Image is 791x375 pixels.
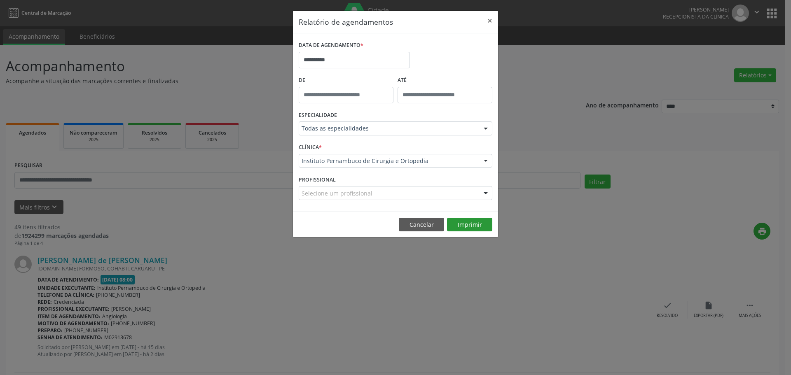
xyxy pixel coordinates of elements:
label: ATÉ [398,74,492,87]
span: Todas as especialidades [302,124,475,133]
label: DATA DE AGENDAMENTO [299,39,363,52]
button: Close [482,11,498,31]
label: De [299,74,393,87]
span: Instituto Pernambuco de Cirurgia e Ortopedia [302,157,475,165]
label: CLÍNICA [299,141,322,154]
label: PROFISSIONAL [299,173,336,186]
button: Cancelar [399,218,444,232]
button: Imprimir [447,218,492,232]
h5: Relatório de agendamentos [299,16,393,27]
label: ESPECIALIDADE [299,109,337,122]
span: Selecione um profissional [302,189,372,198]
